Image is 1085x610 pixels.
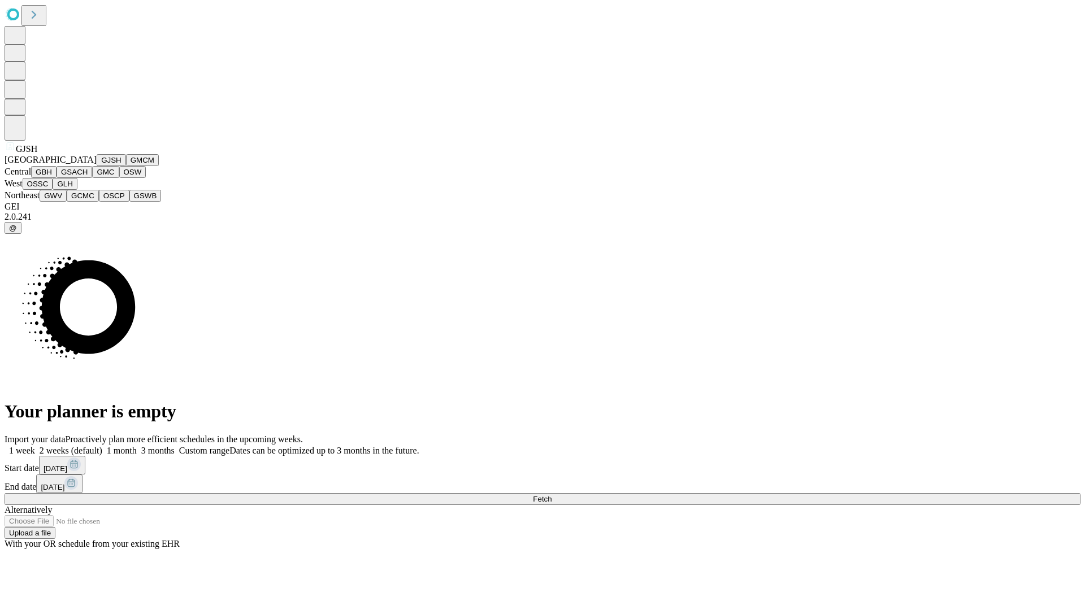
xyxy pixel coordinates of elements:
[67,190,99,202] button: GCMC
[5,190,40,200] span: Northeast
[44,464,67,473] span: [DATE]
[5,401,1080,422] h1: Your planner is empty
[53,178,77,190] button: GLH
[5,456,1080,474] div: Start date
[5,212,1080,222] div: 2.0.241
[5,202,1080,212] div: GEI
[119,166,146,178] button: OSW
[5,539,180,548] span: With your OR schedule from your existing EHR
[179,446,229,455] span: Custom range
[5,493,1080,505] button: Fetch
[66,434,303,444] span: Proactively plan more efficient schedules in the upcoming weeks.
[5,527,55,539] button: Upload a file
[99,190,129,202] button: OSCP
[9,224,17,232] span: @
[5,178,23,188] span: West
[39,456,85,474] button: [DATE]
[16,144,37,154] span: GJSH
[107,446,137,455] span: 1 month
[9,446,35,455] span: 1 week
[57,166,92,178] button: GSACH
[36,474,83,493] button: [DATE]
[92,166,119,178] button: GMC
[5,222,21,234] button: @
[229,446,419,455] span: Dates can be optimized up to 3 months in the future.
[41,483,64,491] span: [DATE]
[5,505,52,515] span: Alternatively
[40,190,67,202] button: GWV
[5,434,66,444] span: Import your data
[5,167,31,176] span: Central
[129,190,162,202] button: GSWB
[23,178,53,190] button: OSSC
[5,474,1080,493] div: End date
[40,446,102,455] span: 2 weeks (default)
[97,154,126,166] button: GJSH
[126,154,159,166] button: GMCM
[31,166,57,178] button: GBH
[5,155,97,164] span: [GEOGRAPHIC_DATA]
[533,495,552,503] span: Fetch
[141,446,175,455] span: 3 months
